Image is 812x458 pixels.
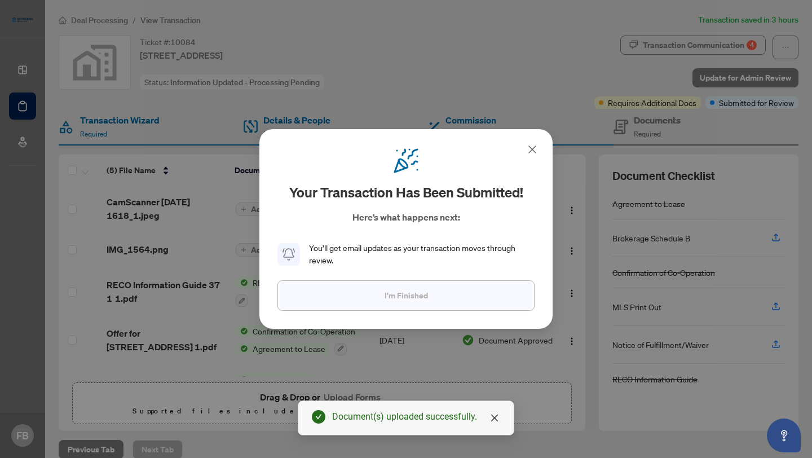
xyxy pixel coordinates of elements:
div: Document(s) uploaded successfully. [332,410,500,424]
a: Close [488,412,501,424]
button: Open asap [767,419,801,452]
button: I'm Finished [277,280,535,311]
h2: Your transaction has been submitted! [289,183,523,201]
span: close [490,413,499,422]
span: check-circle [312,410,325,424]
span: I'm Finished [385,287,428,305]
p: Here’s what happens next: [352,210,460,224]
div: You’ll get email updates as your transaction moves through review. [309,242,535,267]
